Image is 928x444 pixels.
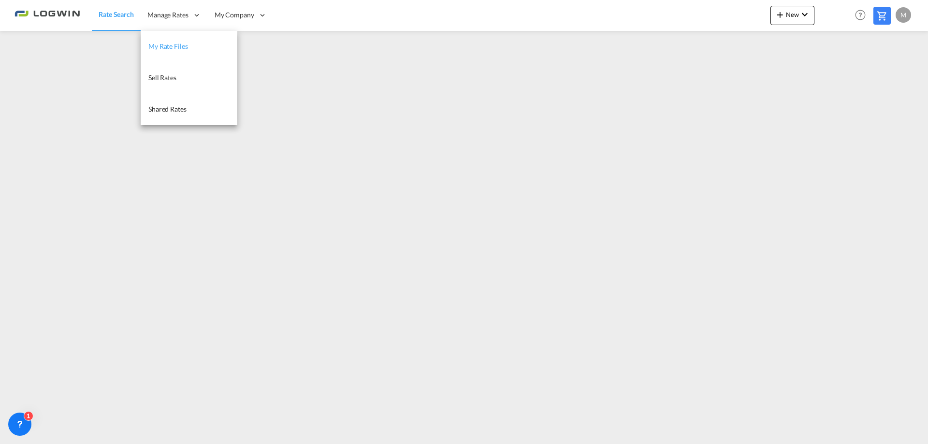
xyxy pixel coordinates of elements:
img: 2761ae10d95411efa20a1f5e0282d2d7.png [14,4,80,26]
md-icon: icon-plus 400-fg [774,9,786,20]
button: icon-plus 400-fgNewicon-chevron-down [770,6,814,25]
span: My Company [215,10,254,20]
a: My Rate Files [141,31,237,62]
div: Help [852,7,873,24]
a: Shared Rates [141,94,237,125]
span: Manage Rates [147,10,188,20]
a: Sell Rates [141,62,237,94]
span: Rate Search [99,10,134,18]
div: M [896,7,911,23]
span: My Rate Files [148,42,188,50]
span: Shared Rates [148,105,187,113]
span: New [774,11,811,18]
span: Sell Rates [148,73,176,82]
span: Help [852,7,869,23]
md-icon: icon-chevron-down [799,9,811,20]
